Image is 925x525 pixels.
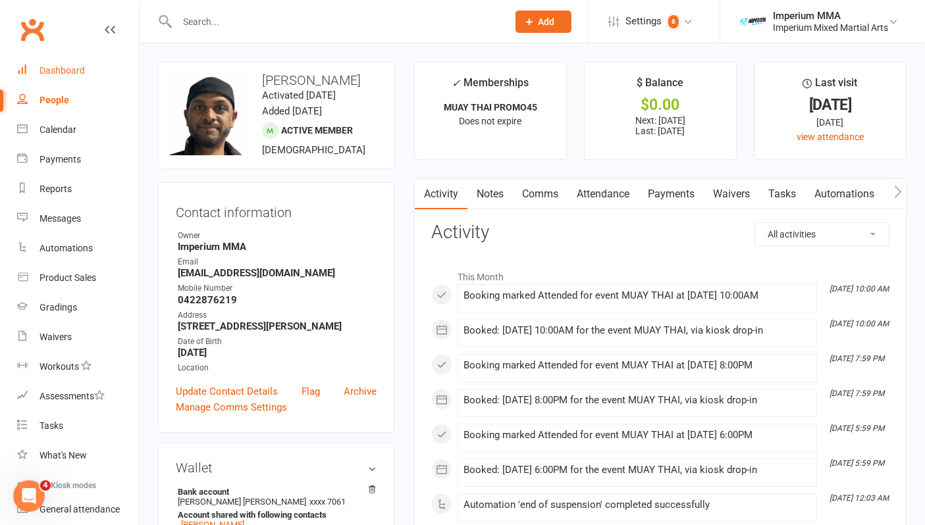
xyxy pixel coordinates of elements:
[17,204,139,234] a: Messages
[178,267,377,279] strong: [EMAIL_ADDRESS][DOMAIN_NAME]
[17,174,139,204] a: Reports
[17,86,139,115] a: People
[178,309,377,322] div: Address
[759,179,805,209] a: Tasks
[173,12,498,31] input: Search...
[178,347,377,359] strong: [DATE]
[40,243,93,253] div: Automations
[431,222,889,243] h3: Activity
[40,302,77,312] div: Gradings
[178,256,377,268] div: Email
[704,179,759,209] a: Waivers
[176,461,377,475] h3: Wallet
[17,322,139,352] a: Waivers
[40,504,120,514] div: General attendance
[40,391,105,401] div: Assessments
[40,361,79,372] div: Workouts
[309,497,346,507] span: xxxx 7061
[40,95,69,105] div: People
[40,480,51,491] span: 4
[17,382,139,411] a: Assessments
[40,450,87,461] div: What's New
[17,56,139,86] a: Dashboard
[415,179,467,209] a: Activity
[178,362,377,374] div: Location
[178,336,377,348] div: Date of Birth
[773,10,888,22] div: Imperium MMA
[766,98,894,112] div: [DATE]
[513,179,568,209] a: Comms
[40,184,72,194] div: Reports
[17,441,139,470] a: What's New
[262,89,336,101] time: Activated [DATE]
[262,144,365,156] span: [DEMOGRAPHIC_DATA]
[178,510,370,520] strong: Account shared with following contacts
[452,74,529,99] div: Memberships
[539,16,555,27] span: Add
[830,424,884,433] i: [DATE] 5:59 PM
[17,293,139,322] a: Gradings
[17,115,139,145] a: Calendar
[463,325,811,336] div: Booked: [DATE] 10:00AM for the event MUAY THAI, via kiosk drop-in
[625,7,662,36] span: Settings
[40,154,81,164] div: Payments
[40,420,63,431] div: Tasks
[262,105,322,117] time: Added [DATE]
[169,73,383,87] h3: [PERSON_NAME]
[176,384,278,399] a: Update Contact Details
[17,411,139,441] a: Tasks
[13,480,45,512] iframe: Intercom live chat
[467,179,513,209] a: Notes
[40,65,85,76] div: Dashboard
[40,124,76,135] div: Calendar
[463,430,811,441] div: Booking marked Attended for event MUAY THAI at [DATE] 6:00PM
[178,241,377,253] strong: Imperium MMA
[668,15,679,28] span: 8
[830,389,884,398] i: [DATE] 7:59 PM
[444,102,537,113] strong: MUAY THAI PROMO45
[639,179,704,209] a: Payments
[568,179,639,209] a: Attendance
[459,116,521,126] span: Does not expire
[17,495,139,524] a: General attendance kiosk mode
[596,115,724,136] p: Next: [DATE] Last: [DATE]
[169,73,251,155] img: image1753269327.png
[176,399,287,415] a: Manage Comms Settings
[40,213,81,224] div: Messages
[515,11,571,33] button: Add
[17,145,139,174] a: Payments
[17,352,139,382] a: Workouts
[178,282,377,295] div: Mobile Number
[40,332,72,342] div: Waivers
[803,74,858,98] div: Last visit
[830,493,889,503] i: [DATE] 12:03 AM
[178,487,370,497] strong: Bank account
[463,464,811,476] div: Booked: [DATE] 6:00PM for the event MUAY THAI, via kiosk drop-in
[637,74,684,98] div: $ Balance
[431,263,889,284] li: This Month
[17,234,139,263] a: Automations
[178,294,377,306] strong: 0422876219
[452,77,460,89] i: ✓
[40,272,96,283] div: Product Sales
[766,115,894,130] div: [DATE]
[740,9,766,35] img: thumb_image1639376871.png
[178,230,377,242] div: Owner
[463,499,811,511] div: Automation 'end of suspension' completed successfully
[463,360,811,371] div: Booking marked Attended for event MUAY THAI at [DATE] 8:00PM
[463,290,811,301] div: Booking marked Attended for event MUAY THAI at [DATE] 10:00AM
[830,354,884,363] i: [DATE] 7:59 PM
[773,22,888,34] div: Imperium Mixed Martial Arts
[830,284,889,293] i: [DATE] 10:00 AM
[830,319,889,328] i: [DATE] 10:00 AM
[302,384,320,399] a: Flag
[830,459,884,468] i: [DATE] 5:59 PM
[176,200,377,220] h3: Contact information
[805,179,884,209] a: Automations
[596,98,724,112] div: $0.00
[178,320,377,332] strong: [STREET_ADDRESS][PERSON_NAME]
[344,384,377,399] a: Archive
[17,263,139,293] a: Product Sales
[16,13,49,46] a: Clubworx
[281,125,353,136] span: Active member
